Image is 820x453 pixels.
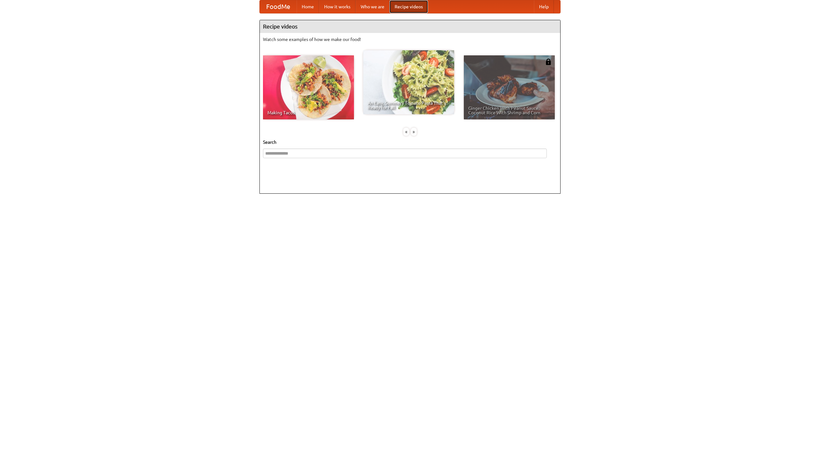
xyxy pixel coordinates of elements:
a: Home [297,0,319,13]
a: How it works [319,0,356,13]
span: Making Tacos [267,110,349,115]
div: « [403,128,409,136]
p: Watch some examples of how we make our food! [263,36,557,43]
img: 483408.png [545,59,552,65]
a: Making Tacos [263,55,354,119]
span: An Easy, Summery Tomato Pasta That's Ready for Fall [368,101,450,110]
a: Help [534,0,554,13]
a: An Easy, Summery Tomato Pasta That's Ready for Fall [363,50,454,114]
a: Recipe videos [389,0,428,13]
div: » [411,128,417,136]
h5: Search [263,139,557,145]
h4: Recipe videos [260,20,560,33]
a: FoodMe [260,0,297,13]
a: Who we are [356,0,389,13]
